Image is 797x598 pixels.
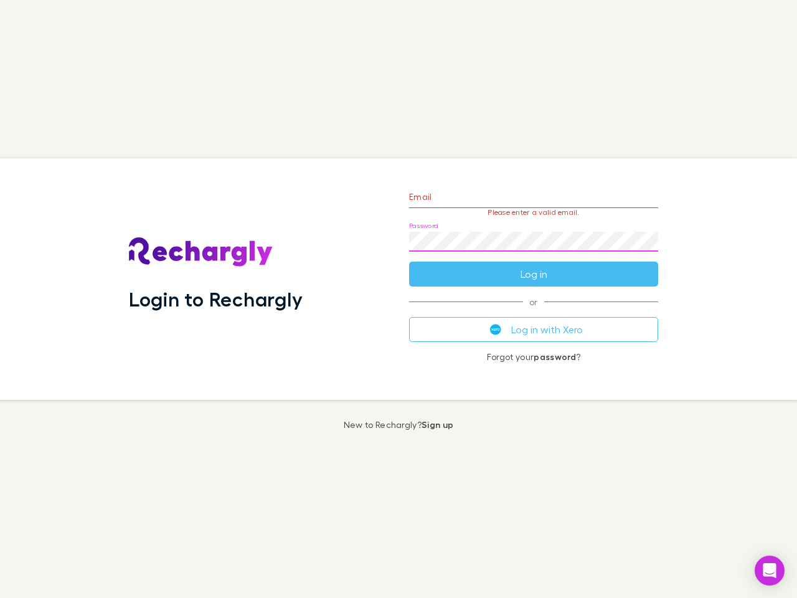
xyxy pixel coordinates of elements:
[409,352,658,362] p: Forgot your ?
[129,287,303,311] h1: Login to Rechargly
[409,221,438,230] label: Password
[409,301,658,302] span: or
[755,556,785,586] div: Open Intercom Messenger
[344,420,454,430] p: New to Rechargly?
[409,317,658,342] button: Log in with Xero
[129,237,273,267] img: Rechargly's Logo
[534,351,576,362] a: password
[409,262,658,287] button: Log in
[409,208,658,217] p: Please enter a valid email.
[490,324,501,335] img: Xero's logo
[422,419,453,430] a: Sign up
